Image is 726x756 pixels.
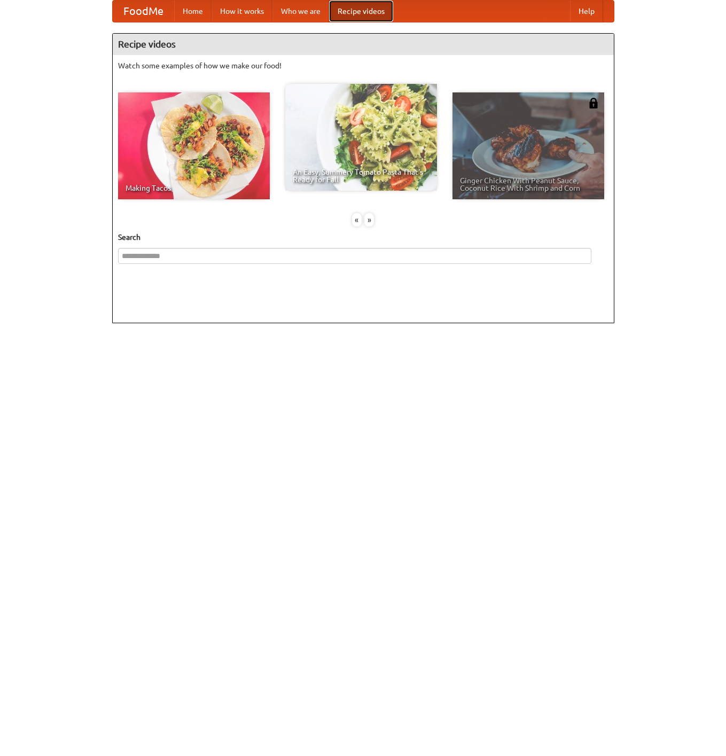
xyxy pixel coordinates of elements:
h5: Search [118,232,608,243]
div: » [364,213,374,227]
a: FoodMe [113,1,174,22]
a: How it works [212,1,272,22]
span: Making Tacos [126,184,262,192]
a: Help [570,1,603,22]
a: Making Tacos [118,92,270,199]
img: 483408.png [588,98,599,108]
div: « [352,213,362,227]
span: An Easy, Summery Tomato Pasta That's Ready for Fall [293,168,430,183]
p: Watch some examples of how we make our food! [118,60,608,71]
a: Recipe videos [329,1,393,22]
a: Home [174,1,212,22]
a: An Easy, Summery Tomato Pasta That's Ready for Fall [285,84,437,191]
a: Who we are [272,1,329,22]
h4: Recipe videos [113,34,614,55]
